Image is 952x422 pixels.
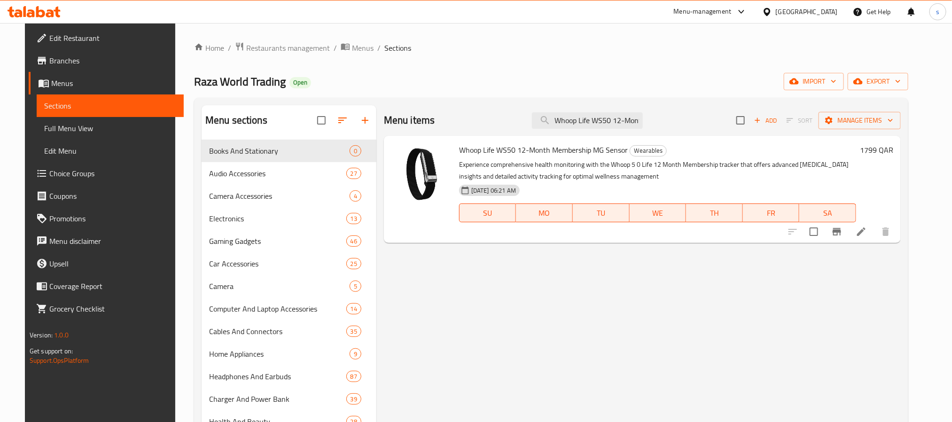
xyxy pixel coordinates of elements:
span: Select section first [780,113,819,128]
div: items [346,371,361,382]
span: Camera Accessories [209,190,350,202]
div: Wearables [630,145,667,156]
span: Promotions [49,213,176,224]
span: Headphones And Earbuds [209,371,346,382]
div: items [346,326,361,337]
div: Car Accessories25 [202,252,376,275]
button: Branch-specific-item [826,220,848,243]
button: MO [516,203,573,222]
span: Coupons [49,190,176,202]
span: 27 [347,169,361,178]
span: SA [803,206,852,220]
span: TU [577,206,626,220]
span: Charger And Power Bank [209,393,346,405]
button: export [848,73,908,90]
span: Car Accessories [209,258,346,269]
span: MO [520,206,569,220]
a: Support.OpsPlatform [30,354,89,367]
span: Camera [209,281,350,292]
div: items [350,190,361,202]
span: SU [463,206,512,220]
button: SU [459,203,516,222]
span: Cables And Connectors [209,326,346,337]
button: import [784,73,844,90]
span: Full Menu View [44,123,176,134]
a: Branches [29,49,184,72]
button: SA [799,203,856,222]
span: Select section [731,110,750,130]
li: / [334,42,337,54]
div: items [346,303,361,314]
a: Edit menu item [856,226,867,237]
div: Cables And Connectors35 [202,320,376,343]
span: FR [747,206,796,220]
div: Electronics13 [202,207,376,230]
button: FR [743,203,800,222]
span: 46 [347,237,361,246]
span: export [855,76,901,87]
span: Menus [352,42,374,54]
span: Upsell [49,258,176,269]
div: items [350,348,361,359]
a: Edit Menu [37,140,184,162]
div: Camera5 [202,275,376,297]
span: s [936,7,939,17]
div: Gaming Gadgets46 [202,230,376,252]
span: Wearables [630,145,666,156]
span: Gaming Gadgets [209,235,346,247]
div: items [346,168,361,179]
a: Restaurants management [235,42,330,54]
div: [GEOGRAPHIC_DATA] [776,7,838,17]
div: Camera Accessories4 [202,185,376,207]
span: [DATE] 06:21 AM [468,186,520,195]
span: 35 [347,327,361,336]
div: Headphones And Earbuds87 [202,365,376,388]
span: 1.0.0 [54,329,69,341]
button: WE [630,203,687,222]
div: items [346,258,361,269]
div: Electronics [209,213,346,224]
div: Open [289,77,311,88]
a: Grocery Checklist [29,297,184,320]
button: Add section [354,109,376,132]
li: / [228,42,231,54]
img: Whoop Life WS50 12-Month Membership MG Sensor [391,143,452,203]
span: 5 [350,282,361,291]
button: delete [874,220,897,243]
span: 4 [350,192,361,201]
span: Edit Restaurant [49,32,176,44]
span: Sections [384,42,411,54]
span: Get support on: [30,345,73,357]
div: Menu-management [674,6,732,17]
div: Computer And Laptop Accessories14 [202,297,376,320]
span: Raza World Trading [194,71,286,92]
span: Grocery Checklist [49,303,176,314]
span: Add item [750,113,780,128]
p: Experience comprehensive health monitoring with the Whoop 5 0 Life 12 Month Membership tracker th... [459,159,856,182]
h6: 1799 QAR [860,143,893,156]
span: Sections [44,100,176,111]
h2: Menu items [384,113,435,127]
a: Coupons [29,185,184,207]
span: 39 [347,395,361,404]
button: TU [573,203,630,222]
span: Home Appliances [209,348,350,359]
span: Choice Groups [49,168,176,179]
a: Coverage Report [29,275,184,297]
span: Branches [49,55,176,66]
span: 14 [347,305,361,313]
span: import [791,76,836,87]
span: 9 [350,350,361,359]
div: items [350,145,361,156]
span: Open [289,78,311,86]
span: Sort sections [331,109,354,132]
nav: breadcrumb [194,42,908,54]
a: Choice Groups [29,162,184,185]
span: 25 [347,259,361,268]
div: items [346,213,361,224]
span: WE [633,206,683,220]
